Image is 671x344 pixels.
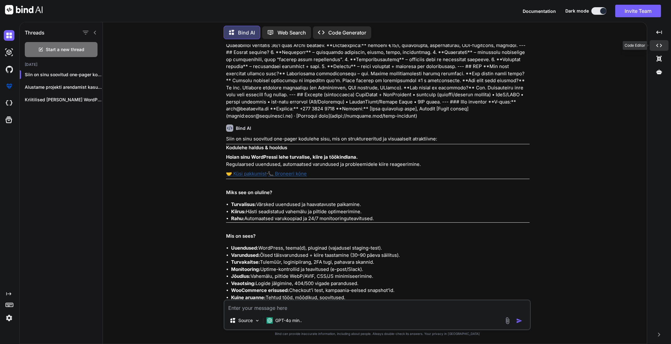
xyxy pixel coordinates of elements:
li: Uptime-kontrollid ja teavitused (e-post/Slack). [231,266,530,273]
img: darkChat [4,30,14,41]
img: attachment [504,317,511,324]
p: Kriitilised [PERSON_NAME] WordPressis võivad tule... [25,97,103,103]
p: Siin on sinu soovitud one-pager kodulehe... [25,71,103,78]
strong: Varundused: [231,252,260,258]
div: Code Editor [623,41,647,50]
strong: Kiirus: [231,209,246,214]
strong: Turvakaitse: [231,259,260,265]
img: darkAi-studio [4,47,14,58]
p: · [226,170,530,177]
strong: Jõudlus: [231,273,251,279]
img: cloudideIcon [4,98,14,108]
h2: Mis on sees? [226,233,530,240]
strong: Kuine aruanne: [231,294,266,300]
li: Logide jälgimine, 404/500 vigade parandused. [231,280,530,287]
img: Pick Models [255,318,260,323]
li: Checkout’i test, kampaania-eelsed snapshot’id. [231,287,530,294]
p: Source [238,317,253,324]
p: Code Generator [328,29,366,36]
p: Web Search [277,29,306,36]
li: Värsked uuendused ja haavatavuste paikamine. [231,201,530,208]
p: Bind can provide inaccurate information, including about people. Always double-check its answers.... [224,331,531,336]
h1: Kodulehe haldus & hooldus [226,144,530,151]
strong: Uuendused: [231,245,258,251]
h2: [DATE] [20,62,103,67]
img: GPT-4o mini [267,317,273,324]
span: Start a new thread [46,46,84,53]
img: premium [4,81,14,92]
p: Regulaarsed uuendused, automaatsed varundused ja probleemidele kiire reageerimine. [226,154,530,168]
p: GPT-4o min.. [275,317,302,324]
strong: Monitooring: [231,266,260,272]
h1: Threads [25,29,45,36]
strong: Turvalisus: [231,201,256,207]
li: Tehtud tööd, mõõdikud, soovitused. [231,294,530,301]
a: 🤝 Küsi pakkumist [226,171,267,177]
img: githubDark [4,64,14,75]
strong: WooCommerce erisused: [231,287,289,293]
img: Bind AI [5,5,43,14]
strong: Hoian sinu WordPressi lehe turvalise, kiire ja töökindlana. [226,154,358,160]
p: Siin on sinu soovitud one-pager kodulehe sisu, mis on struktureeritud ja visuaalselt atraktiivne: [226,135,530,143]
p: Alustame projekti arendamist kasutajalii... [25,84,103,90]
strong: Rahu: [231,215,244,221]
h2: Miks see on oluline? [226,189,530,196]
p: Bind AI [238,29,255,36]
li: Hästi seadistatud vahemälu ja piltide optimeerimine. [231,208,530,215]
li: Automaatsed varukoopiad ja 24/7 monitooringuteavitused. [231,215,530,222]
li: WordPress, teema(d), pluginad (vajadusel staging-test). [231,245,530,252]
img: settings [4,313,14,323]
button: Invite Team [615,5,661,17]
li: Tulemüür, loginipiirang, 2FA tugi, pahavara skannid. [231,259,530,266]
a: 📞 Broneeri kõne [268,171,307,177]
h6: Bind AI [236,125,251,131]
strong: Veaotsing: [231,280,256,286]
button: Documentation [523,8,556,14]
li: Öised täisvarundused + kiire taastamine (30–90 päeva säilitus). [231,252,530,259]
span: Dark mode [565,8,589,14]
li: Vahemälu, piltide WebP/AVIF, CSS/JS minimiseerimine. [231,273,530,280]
img: icon [516,318,522,324]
